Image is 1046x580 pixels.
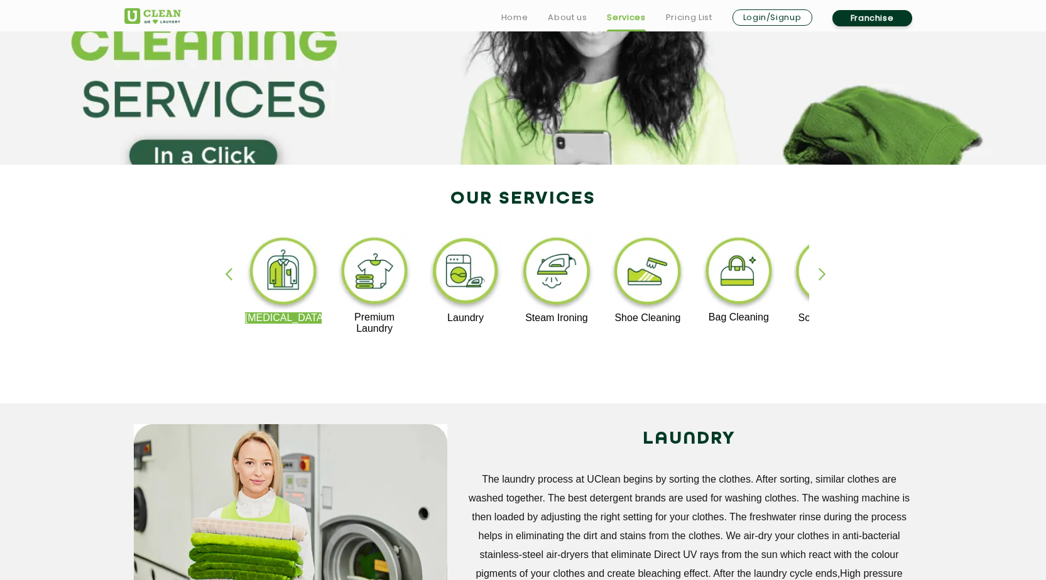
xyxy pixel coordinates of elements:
p: Shoe Cleaning [609,312,687,324]
a: Pricing List [666,10,712,25]
img: premium_laundry_cleaning_11zon.webp [336,234,413,312]
p: Sofa Cleaning [791,312,868,324]
img: sofa_cleaning_11zon.webp [791,234,868,312]
a: Login/Signup [733,9,812,26]
img: dry_cleaning_11zon.webp [245,234,322,312]
img: bag_cleaning_11zon.webp [700,234,778,312]
img: laundry_cleaning_11zon.webp [427,234,504,312]
p: Bag Cleaning [700,312,778,323]
h2: LAUNDRY [466,424,913,454]
p: Steam Ironing [518,312,596,324]
img: shoe_cleaning_11zon.webp [609,234,687,312]
a: Services [607,10,645,25]
img: steam_ironing_11zon.webp [518,234,596,312]
p: Laundry [427,312,504,324]
p: Premium Laundry [336,312,413,334]
img: UClean Laundry and Dry Cleaning [124,8,181,24]
a: Franchise [832,10,912,26]
p: [MEDICAL_DATA] [245,312,322,324]
a: About us [548,10,587,25]
a: Home [501,10,528,25]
